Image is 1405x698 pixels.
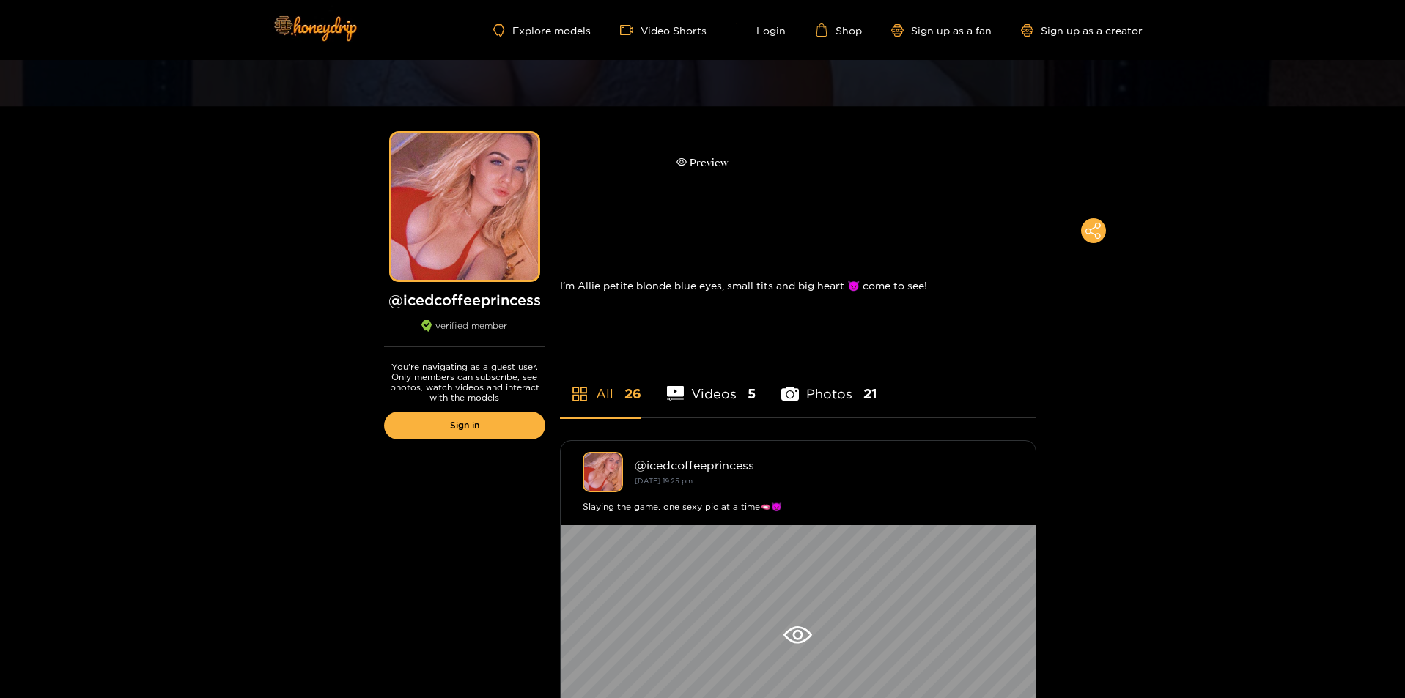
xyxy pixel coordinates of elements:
li: Photos [781,352,877,417]
a: Sign in [384,412,545,439]
span: 21 [863,385,877,403]
a: Sign up as a fan [891,24,992,37]
small: [DATE] 19:25 pm [635,477,693,485]
span: video-camera [620,23,641,37]
h1: @ icedcoffeeprincess [384,291,545,309]
span: appstore [571,385,589,403]
div: @ icedcoffeeprincess [635,458,1014,472]
div: Preview [676,155,729,171]
span: 26 [624,385,641,403]
img: icedcoffeeprincess [583,452,623,492]
a: Shop [815,23,862,37]
div: Slaying the game, one sexy pic at a time🫦😈 [583,500,1014,514]
span: 5 [748,385,756,403]
li: Videos [667,352,756,417]
p: You're navigating as a guest user. Only members can subscribe, see photos, watch videos and inter... [384,362,545,403]
span: eye [676,157,687,167]
a: Video Shorts [620,23,707,37]
div: verified member [384,320,545,347]
li: All [560,352,641,417]
a: Sign up as a creator [1021,24,1143,37]
a: Login [736,23,786,37]
a: Explore models [493,24,590,37]
div: I’m Allie petite blonde blue eyes, small tits and big heart 😈 come to see! [560,265,1036,305]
